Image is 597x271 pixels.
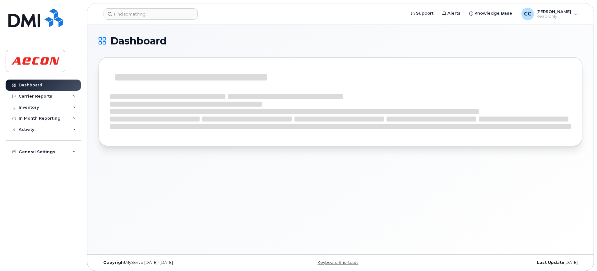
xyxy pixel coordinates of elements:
a: Keyboard Shortcuts [317,260,358,265]
span: Dashboard [110,36,167,46]
strong: Copyright [103,260,126,265]
strong: Last Update [537,260,564,265]
div: [DATE] [421,260,582,265]
div: MyServe [DATE]–[DATE] [99,260,260,265]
